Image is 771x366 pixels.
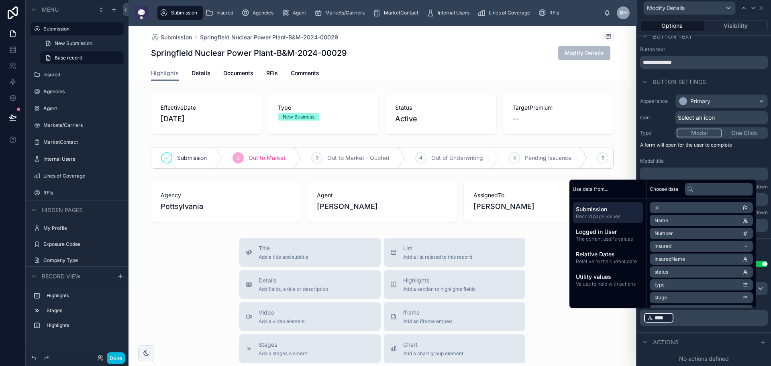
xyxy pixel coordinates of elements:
label: RFIs [43,190,119,196]
span: Add a section to highlights fields [403,286,475,292]
span: Title [259,244,308,252]
span: RFIs [549,10,559,16]
label: Submission [43,26,119,32]
span: Menu [42,6,59,14]
a: RFIs [266,66,278,82]
span: BH [620,10,627,16]
span: New Submission [55,40,92,47]
label: Highlights [47,292,117,299]
span: Lines of Coverage [489,10,530,16]
label: Button text [640,46,665,53]
a: Company Type [43,257,119,264]
div: No actions defined [637,352,771,366]
label: Modal title [640,158,664,164]
span: The current user's values [576,236,640,242]
span: Button text [653,33,692,41]
span: Values to help with actions [576,281,640,287]
span: Submission [576,205,640,213]
span: Add fields, a title or description [259,286,328,292]
span: Actions [653,338,679,346]
a: Markets/Carriers [43,122,119,129]
span: Logged in User [576,228,640,236]
button: HighlightsAdd a section to highlights fields [384,270,525,299]
button: VideoAdd a video element [239,302,381,331]
div: Primary [690,97,710,105]
span: Highlights [403,276,475,284]
span: Utility values [576,273,640,281]
button: Modal [677,129,722,137]
span: Add a list related to this record [403,254,472,260]
a: Lines of Coverage [475,6,536,20]
span: MarketContact [384,10,418,16]
a: Internal Users [424,6,475,20]
a: Submission [157,6,203,20]
span: Details [192,69,210,77]
button: Primary [675,94,768,108]
a: New Submission [40,37,124,50]
label: Exposure Codes [43,241,119,247]
span: Add a stages element [259,350,307,357]
a: RFIs [536,6,565,20]
a: Submission [151,33,192,41]
span: Button settings [653,78,706,86]
span: Use data from... [573,186,608,192]
div: scrollable content [154,4,604,22]
label: Lines of Coverage [43,173,119,179]
span: Modify Details [647,4,685,12]
a: Agencies [239,6,279,20]
span: Video [259,309,305,317]
a: Details [192,66,210,82]
label: MarketContact [43,139,119,145]
label: Type [640,130,672,136]
label: Icon [640,115,672,121]
span: Add an iframe embed [403,318,452,325]
p: A form will open for the user to complete [640,142,768,151]
span: Highlights [151,69,179,77]
label: Agent [43,105,119,112]
span: Details [259,276,328,284]
button: Options [640,20,704,31]
span: Select an icon [678,114,715,122]
label: Insured [43,72,119,78]
span: Record view [42,272,81,280]
a: Documents [223,66,253,82]
button: Modify Details [643,1,736,15]
label: Appearance [640,98,672,104]
span: Submission [161,33,192,41]
label: My Profile [43,225,119,231]
span: Relative Dates [576,250,640,258]
label: Highlights [47,322,117,329]
span: Hidden pages [42,206,83,214]
button: One Click [722,129,767,137]
div: scrollable content [569,199,646,294]
button: ListAdd a list related to this record [384,238,525,267]
span: Documents [223,69,253,77]
label: Agencies [43,88,119,95]
div: scrollable content [640,308,768,326]
span: Internal Users [438,10,469,16]
span: Agent [293,10,306,16]
span: Add a title and subtitle [259,254,308,260]
span: Stages [259,341,307,349]
a: Markets/Carriers [312,6,370,20]
span: Agencies [253,10,273,16]
button: ChartAdd a chart group element [384,334,525,363]
button: TitleAdd a title and subtitle [239,238,381,267]
button: StagesAdd a stages element [239,334,381,363]
span: iframe [403,309,452,317]
span: Record page values [576,213,640,220]
span: Base record [55,55,82,61]
label: Stages [47,307,117,314]
span: Markets/Carriers [325,10,365,16]
span: Add a video element [259,318,305,325]
a: Springfield Nuclear Power Plant-B&M-2024-00029 [200,33,338,41]
a: Agent [279,6,312,20]
button: Visibility [704,20,768,31]
div: scrollable content [26,286,128,340]
span: Relative to the current date [576,258,640,265]
button: DetailsAdd fields, a title or description [239,270,381,299]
